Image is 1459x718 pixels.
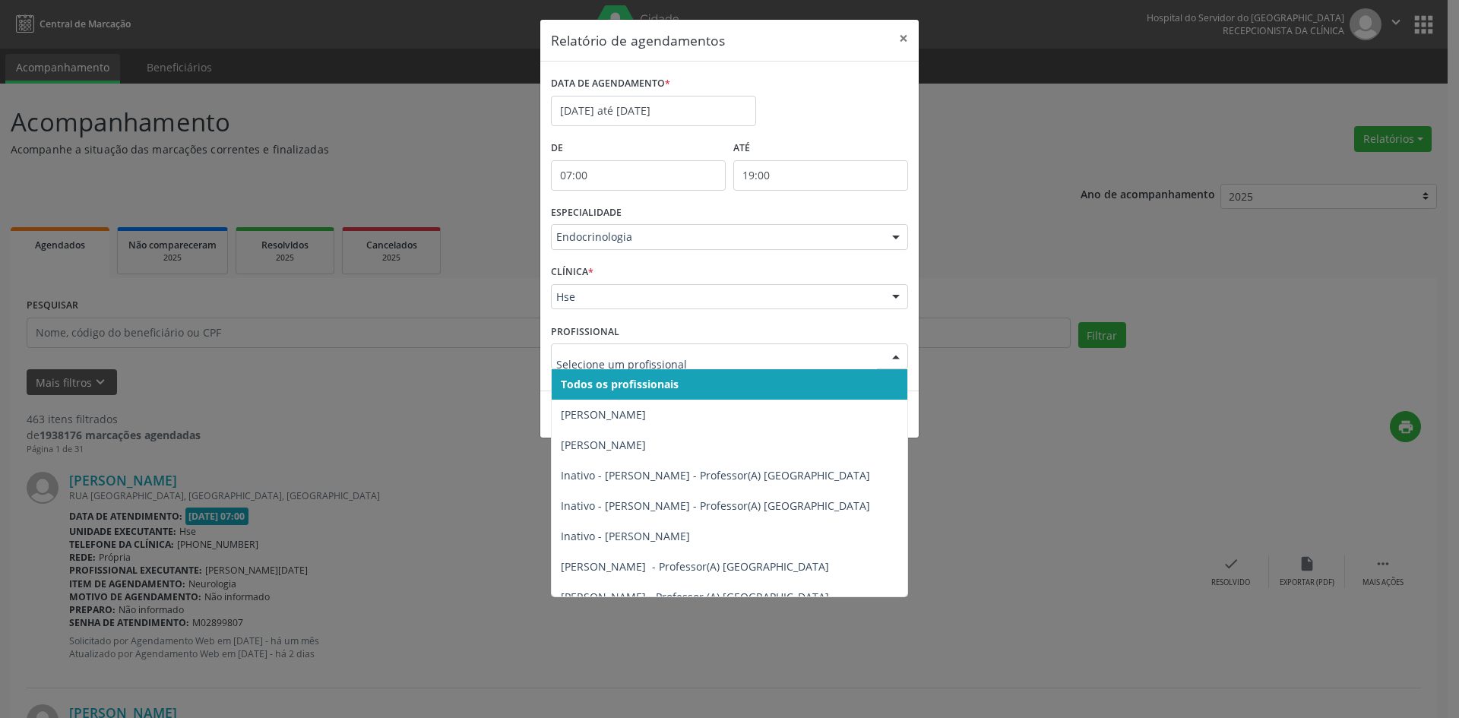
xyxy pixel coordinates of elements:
[551,320,619,343] label: PROFISSIONAL
[551,30,725,50] h5: Relatório de agendamentos
[556,289,877,305] span: Hse
[551,96,756,126] input: Selecione uma data ou intervalo
[733,160,908,191] input: Selecione o horário final
[561,529,690,543] span: Inativo - [PERSON_NAME]
[551,261,593,284] label: CLÍNICA
[551,201,622,225] label: ESPECIALIDADE
[551,137,726,160] label: De
[551,160,726,191] input: Selecione o horário inicial
[561,407,646,422] span: [PERSON_NAME]
[551,72,670,96] label: DATA DE AGENDAMENTO
[561,559,829,574] span: [PERSON_NAME] - Professor(A) [GEOGRAPHIC_DATA]
[888,20,919,57] button: Close
[733,137,908,160] label: ATÉ
[561,438,646,452] span: [PERSON_NAME]
[556,349,877,379] input: Selecione um profissional
[561,498,870,513] span: Inativo - [PERSON_NAME] - Professor(A) [GEOGRAPHIC_DATA]
[556,229,877,245] span: Endocrinologia
[561,377,679,391] span: Todos os profissionais
[561,590,829,604] span: [PERSON_NAME] - Professor (A) [GEOGRAPHIC_DATA]
[561,468,870,482] span: Inativo - [PERSON_NAME] - Professor(A) [GEOGRAPHIC_DATA]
